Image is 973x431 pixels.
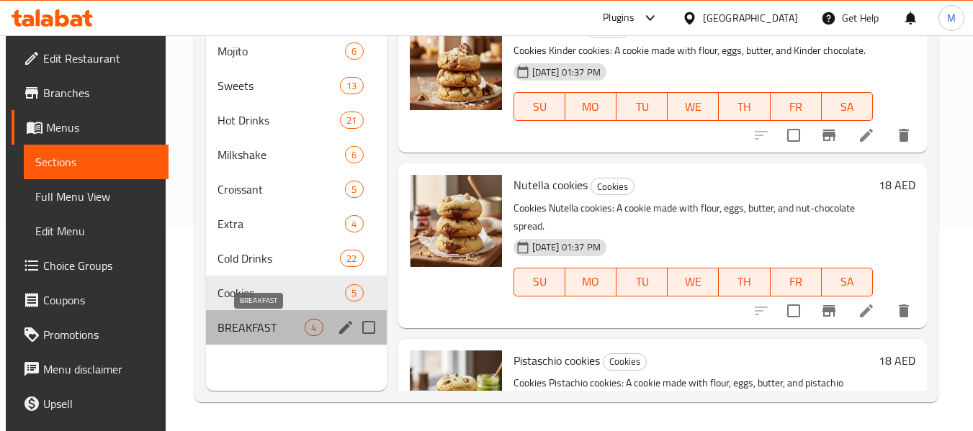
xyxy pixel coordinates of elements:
[514,350,600,371] span: Pistaschio cookies
[668,92,719,121] button: WE
[822,268,873,296] button: SA
[218,112,340,129] span: Hot Drinks
[812,294,846,328] button: Branch-specific-item
[526,65,606,79] span: [DATE] 01:37 PM
[43,291,157,309] span: Coupons
[725,271,764,292] span: TH
[879,175,915,195] h6: 18 AED
[771,268,822,296] button: FR
[776,271,816,292] span: FR
[35,222,157,240] span: Edit Menu
[12,248,169,283] a: Choice Groups
[346,183,362,196] span: 5
[514,42,873,60] p: Cookies Kinder cookies: A cookie made with flour, eggs, butter, and Kinder chocolate.
[12,386,169,421] a: Upsell
[887,294,921,328] button: delete
[206,241,386,276] div: Cold Drinks22
[858,127,875,144] a: Edit menu item
[305,319,323,336] div: items
[341,252,362,266] span: 22
[341,114,362,127] span: 21
[879,350,915,371] h6: 18 AED
[520,271,560,292] span: SU
[703,10,798,26] div: [GEOGRAPHIC_DATA]
[206,137,386,172] div: Milkshake6
[719,92,770,121] button: TH
[305,321,322,335] span: 4
[591,178,635,195] div: Cookies
[218,77,340,94] span: Sweets
[35,188,157,205] span: Full Menu View
[779,296,809,326] span: Select to update
[514,92,565,121] button: SU
[218,42,345,60] span: Mojito
[345,215,363,232] div: items
[673,271,713,292] span: WE
[206,34,386,68] div: Mojito6
[603,9,635,27] div: Plugins
[345,42,363,60] div: items
[591,178,634,195] span: Cookies
[828,96,867,117] span: SA
[43,395,157,412] span: Upsell
[514,174,588,196] span: Nutella cookies
[206,207,386,241] div: Extra4
[345,181,363,198] div: items
[43,257,157,274] span: Choice Groups
[12,317,169,352] a: Promotions
[520,96,560,117] span: SU
[776,96,816,117] span: FR
[771,92,822,121] button: FR
[12,110,169,145] a: Menus
[879,18,915,38] h6: 17 AED
[24,145,169,179] a: Sections
[822,92,873,121] button: SA
[218,215,345,232] span: Extra
[947,10,956,26] span: M
[410,18,502,110] img: Kinder cookies
[345,146,363,163] div: items
[779,120,809,150] span: Select to update
[206,310,386,345] div: BREAKFAST4edit
[526,240,606,254] span: [DATE] 01:37 PM
[24,214,169,248] a: Edit Menu
[206,68,386,103] div: Sweets13
[218,250,340,267] span: Cold Drinks
[43,84,157,101] span: Branches
[35,153,157,171] span: Sections
[206,172,386,207] div: Croissant5
[812,118,846,153] button: Branch-specific-item
[218,181,345,198] div: Croissant
[828,271,867,292] span: SA
[12,76,169,110] a: Branches
[514,199,873,235] p: Cookies Nutella cookies: A cookie made with flour, eggs, butter, and nut-chocolate spread.
[571,96,611,117] span: MO
[604,353,646,370] span: Cookies
[345,284,363,301] div: items
[346,45,362,58] span: 6
[565,92,616,121] button: MO
[12,283,169,317] a: Coupons
[858,302,875,319] a: Edit menu item
[514,268,565,296] button: SU
[725,96,764,117] span: TH
[346,217,362,231] span: 4
[24,179,169,214] a: Full Menu View
[887,118,921,153] button: delete
[43,50,157,67] span: Edit Restaurant
[335,317,357,338] button: edit
[340,250,363,267] div: items
[603,353,647,371] div: Cookies
[46,119,157,136] span: Menus
[673,96,713,117] span: WE
[206,276,386,310] div: Cookies5
[514,374,873,410] p: Cookies Pistachio cookies: A cookie made with flour, eggs, butter, and pistachio spread.
[12,41,169,76] a: Edit Restaurant
[616,92,668,121] button: TU
[719,268,770,296] button: TH
[218,146,345,163] span: Milkshake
